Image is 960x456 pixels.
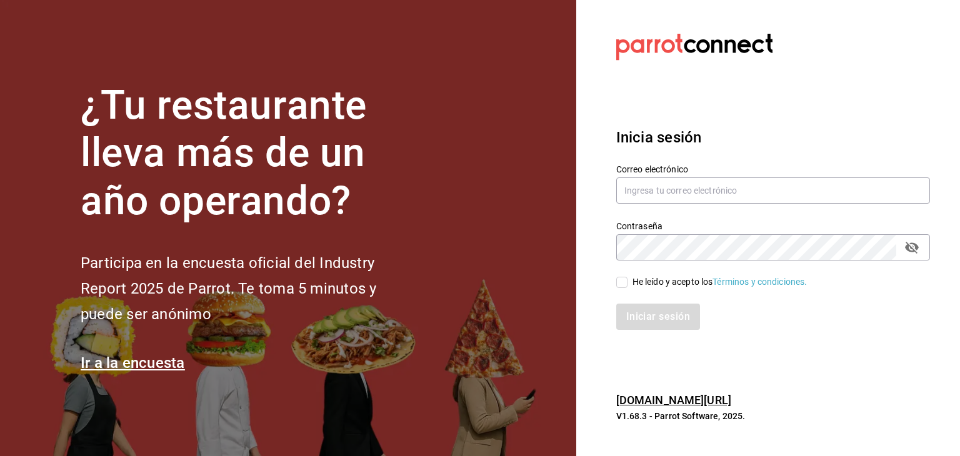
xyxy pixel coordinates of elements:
[632,275,807,289] div: He leído y acepto los
[616,394,731,407] a: [DOMAIN_NAME][URL]
[712,277,807,287] a: Términos y condiciones.
[616,177,930,204] input: Ingresa tu correo electrónico
[616,410,930,422] p: V1.68.3 - Parrot Software, 2025.
[616,164,930,173] label: Correo electrónico
[616,221,930,230] label: Contraseña
[616,126,930,149] h3: Inicia sesión
[81,354,185,372] a: Ir a la encuesta
[81,82,418,226] h1: ¿Tu restaurante lleva más de un año operando?
[901,237,922,258] button: passwordField
[81,250,418,327] h2: Participa en la encuesta oficial del Industry Report 2025 de Parrot. Te toma 5 minutos y puede se...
